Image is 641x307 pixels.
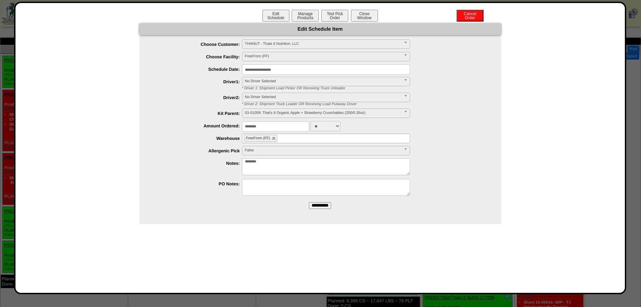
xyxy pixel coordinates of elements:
[457,10,484,22] button: CancelOrder
[153,42,242,47] label: Choose Customer:
[153,123,242,128] label: Amount Ordered:
[292,10,319,22] button: ManageProducts
[321,10,348,22] button: Test PickOrder
[153,136,242,141] label: Warehouse
[262,10,289,22] button: EditSchedule
[153,54,242,59] label: Choose Facility:
[351,10,378,22] button: CloseWindow
[139,23,501,35] div: Edit Schedule Item
[246,136,270,140] span: FreeFrom (FF)
[237,86,501,90] div: * Driver 1: Shipment Load Picker OR Receiving Truck Unloader
[153,181,242,186] label: PO Notes:
[153,111,242,116] label: Kit Parent:
[153,95,242,100] label: Driver2:
[153,161,242,166] label: Notes:
[153,79,242,84] label: Driver1:
[245,146,401,154] span: False
[237,102,501,106] div: * Driver 2: Shipment Truck Loader OR Receiving Load Putaway Driver
[245,77,401,85] span: No Driver Selected
[350,15,379,20] a: CloseWindow
[153,148,242,153] label: Allergenic Pick
[245,52,401,60] span: FreeFrom (FF)
[245,40,401,48] span: THANUT - Thats It Nutrition, LLC
[245,93,401,101] span: No Driver Selected
[153,67,242,72] label: Schedule Date:
[245,109,401,117] span: 03-01059: That's It Organic Apple + Strawberry Crunchables (200/0.35oz)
